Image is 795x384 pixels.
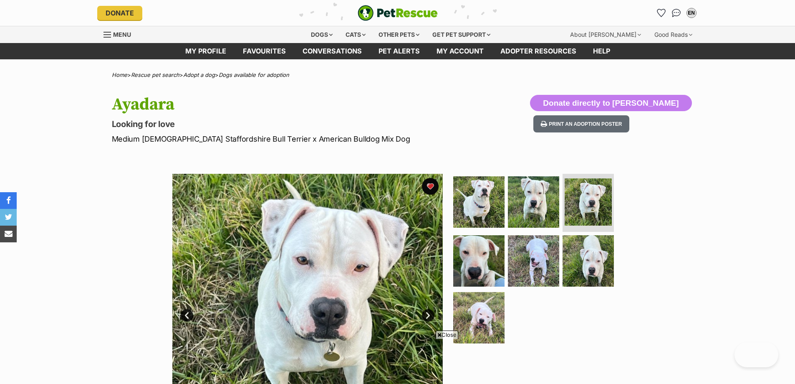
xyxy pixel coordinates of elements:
span: Close [436,331,458,339]
iframe: Advertisement [246,342,550,380]
button: Print an adoption poster [533,115,629,132]
span: Menu [113,31,131,38]
a: Adopter resources [492,43,585,59]
iframe: Help Scout Beacon - Open [734,342,778,367]
a: PetRescue [358,5,438,21]
h1: Ayadara [112,95,465,114]
a: Favourites [235,43,294,59]
img: logo-e224e6f780fb5917bec1dbf3a21bbac754714ae5b6737aabdf751b685950b380.svg [358,5,438,21]
a: conversations [294,43,370,59]
a: Menu [103,26,137,41]
img: Photo of Ayadara [453,235,505,287]
img: Photo of Ayadara [508,176,559,228]
p: Looking for love [112,118,465,130]
div: EN [687,9,696,17]
p: Medium [DEMOGRAPHIC_DATA] Staffordshire Bull Terrier x American Bulldog Mix Dog [112,133,465,145]
div: Good Reads [649,26,698,43]
a: Conversations [670,6,683,20]
a: Next [422,309,434,322]
a: Donate [97,6,142,20]
div: About [PERSON_NAME] [564,26,647,43]
img: Photo of Ayadara [453,176,505,228]
a: Rescue pet search [131,71,179,78]
div: Dogs [305,26,338,43]
img: Photo of Ayadara [508,235,559,287]
a: Adopt a dog [183,71,215,78]
div: > > > [91,72,704,78]
a: My profile [177,43,235,59]
img: Photo of Ayadara [563,235,614,287]
div: Cats [340,26,371,43]
button: Donate directly to [PERSON_NAME] [530,95,692,112]
div: Get pet support [427,26,496,43]
img: Photo of Ayadara [453,292,505,343]
a: My account [428,43,492,59]
div: Other pets [373,26,425,43]
a: Help [585,43,618,59]
button: My account [685,6,698,20]
img: chat-41dd97257d64d25036548639549fe6c8038ab92f7586957e7f3b1b290dea8141.svg [672,9,681,17]
button: favourite [422,178,439,195]
img: Photo of Ayadara [565,178,612,226]
a: Dogs available for adoption [219,71,289,78]
a: Favourites [655,6,668,20]
a: Home [112,71,127,78]
a: Prev [181,309,193,322]
ul: Account quick links [655,6,698,20]
a: Pet alerts [370,43,428,59]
